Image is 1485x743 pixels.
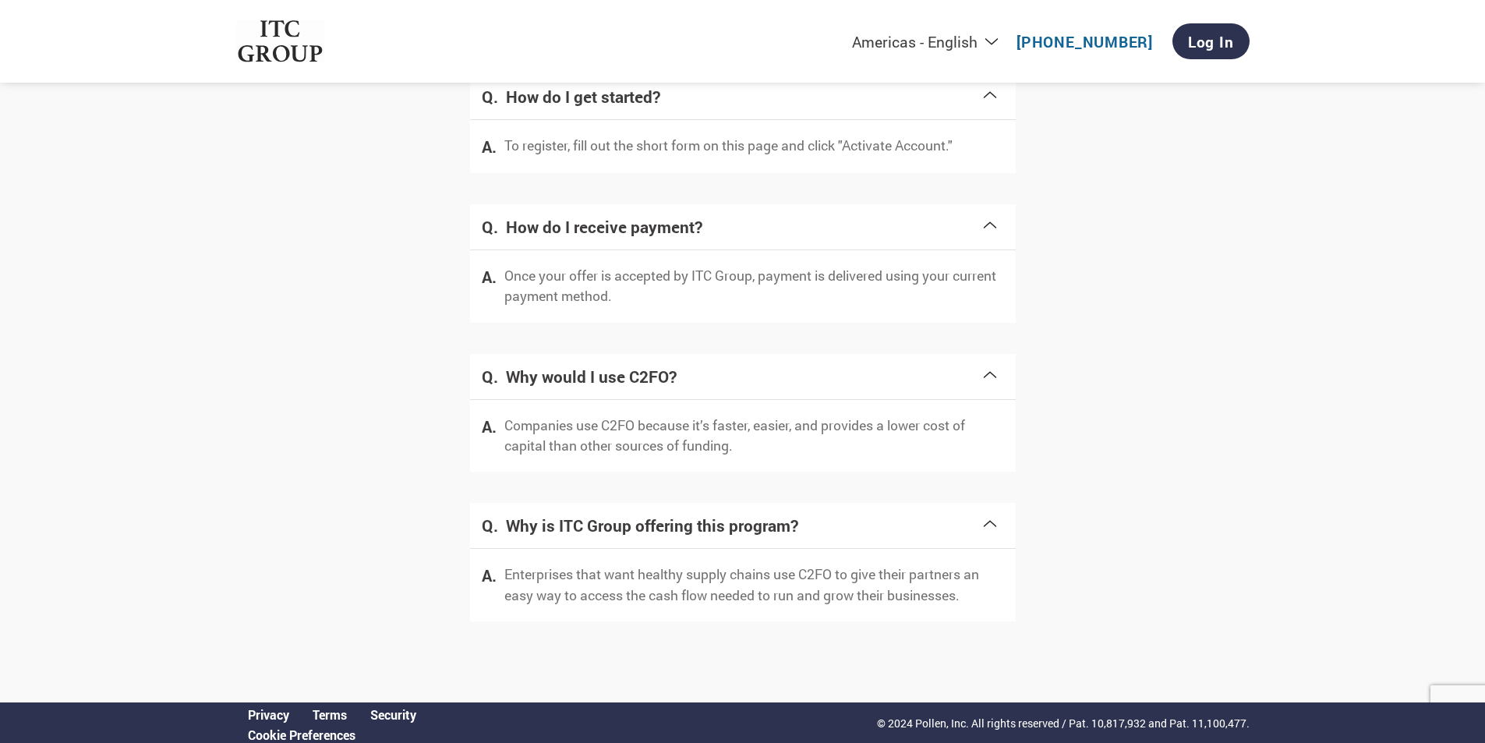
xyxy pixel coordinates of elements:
[504,416,1004,457] p: Companies use C2FO because it’s faster, easier, and provides a lower cost of capital than other s...
[877,715,1250,731] p: © 2024 Pollen, Inc. All rights reserved / Pat. 10,817,932 and Pat. 11,100,477.
[248,706,289,723] a: Privacy
[1172,23,1250,59] a: Log In
[236,20,325,63] img: ITC Group
[504,564,1004,606] p: Enterprises that want healthy supply chains use C2FO to give their partners an easy way to access...
[248,727,355,743] a: Cookie Preferences, opens a dedicated popup modal window
[506,515,981,536] h4: Why is ITC Group offering this program?
[236,727,428,743] div: Open Cookie Preferences Modal
[504,266,1004,307] p: Once your offer is accepted by ITC Group, payment is delivered using your current payment method.
[370,706,416,723] a: Security
[506,216,981,238] h4: How do I receive payment?
[504,136,953,156] p: To register, fill out the short form on this page and click "Activate Account."
[313,706,347,723] a: Terms
[1017,32,1153,51] a: [PHONE_NUMBER]
[506,366,981,387] h4: Why would I use C2FO?
[506,86,981,108] h4: How do I get started?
